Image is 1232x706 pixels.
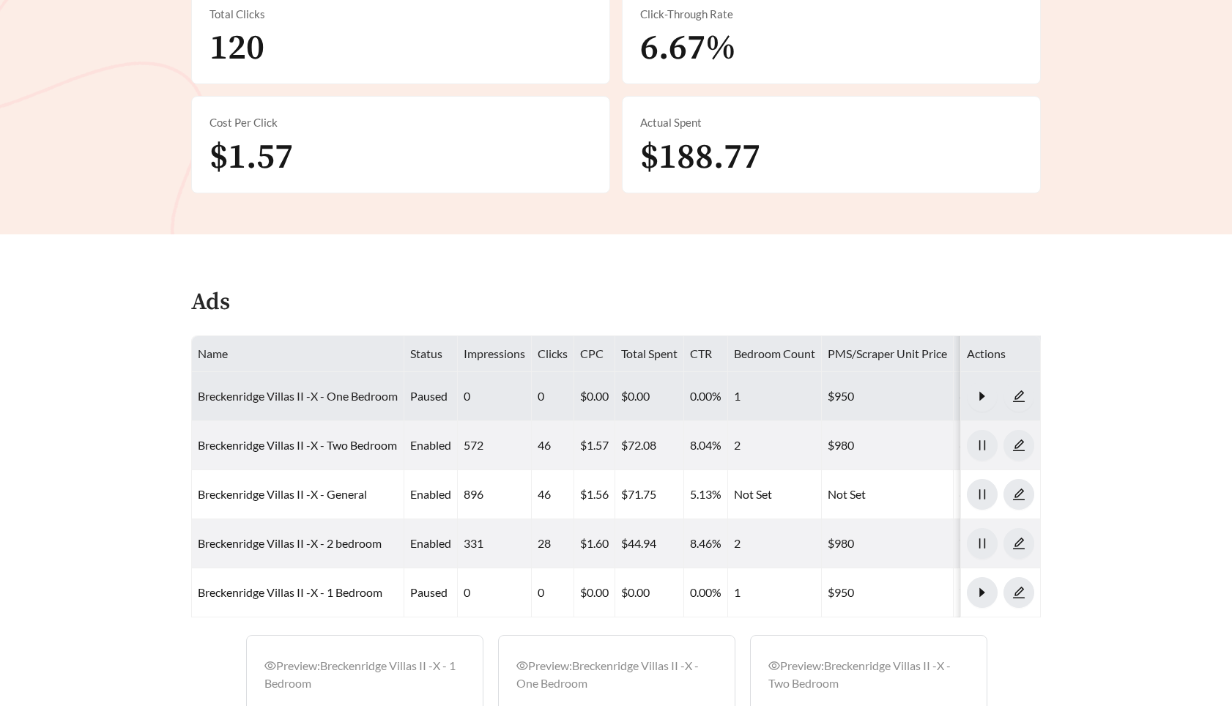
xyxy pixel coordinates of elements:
span: edit [1004,586,1034,599]
td: 2 [728,421,822,470]
th: PMS/Scraper Unit Price [822,336,954,372]
span: enabled [410,536,451,550]
span: eye [768,660,780,672]
td: 707892427607 [954,519,1053,568]
span: 120 [209,26,264,70]
div: Preview: Breckenridge Villas II -X - One Bedroom [516,657,717,692]
span: caret-right [968,390,997,403]
th: Impressions [458,336,532,372]
th: Clicks [532,336,574,372]
td: $1.60 [574,519,615,568]
button: pause [967,430,998,461]
a: Breckenridge Villas II -X - 2 bedroom [198,536,382,550]
div: Click-Through Rate [640,6,1023,23]
td: Not Set [822,470,954,519]
button: pause [967,528,998,559]
td: $950 [822,568,954,617]
td: 0 [458,568,532,617]
div: Actual Spent [640,114,1023,131]
span: enabled [410,487,451,501]
td: $44.94 [615,519,684,568]
span: edit [1004,390,1034,403]
td: 331 [458,519,532,568]
button: edit [1003,577,1034,608]
th: Actions [961,336,1041,372]
td: $0.00 [615,372,684,421]
th: Bedroom Count [728,336,822,372]
a: Breckenridge Villas II -X - Two Bedroom [198,438,397,452]
button: caret-right [967,577,998,608]
div: Cost Per Click [209,114,592,131]
td: 2 [728,519,822,568]
td: 0 [532,568,574,617]
td: 28 [532,519,574,568]
td: $950 [822,372,954,421]
a: edit [1003,438,1034,452]
td: $71.75 [615,470,684,519]
td: 8.46% [684,519,728,568]
td: $1.56 [574,470,615,519]
button: edit [1003,430,1034,461]
button: caret-right [967,381,998,412]
td: Not Set [728,470,822,519]
span: $1.57 [209,135,293,179]
td: 0.00% [684,372,728,421]
th: Responsive Ad Id [954,336,1053,372]
a: edit [1003,487,1034,501]
span: eye [516,660,528,672]
td: $980 [822,421,954,470]
td: $0.00 [574,372,615,421]
span: 6.67% [640,26,736,70]
td: 725234785569 [954,568,1053,617]
span: enabled [410,438,451,452]
h4: Ads [191,290,230,316]
td: 5.13% [684,470,728,519]
span: edit [1004,439,1034,452]
div: Total Clicks [209,6,592,23]
td: $1.57 [574,421,615,470]
td: 572 [458,421,532,470]
td: 0 [458,372,532,421]
td: $980 [822,519,954,568]
button: edit [1003,479,1034,510]
td: 691001609420 [954,372,1053,421]
td: 0 [532,372,574,421]
button: pause [967,479,998,510]
span: edit [1004,537,1034,550]
td: 0.00% [684,568,728,617]
td: 896 [458,470,532,519]
td: 8.04% [684,421,728,470]
th: Name [192,336,404,372]
span: edit [1004,488,1034,501]
span: paused [410,585,448,599]
span: paused [410,389,448,403]
td: 46 [532,470,574,519]
td: $72.08 [615,421,684,470]
td: 46 [532,421,574,470]
div: Preview: Breckenridge Villas II -X - 1 Bedroom [264,657,465,692]
a: edit [1003,389,1034,403]
a: edit [1003,536,1034,550]
span: pause [968,439,997,452]
span: eye [264,660,276,672]
span: CTR [690,346,712,360]
td: 690910599789 [954,470,1053,519]
a: Breckenridge Villas II -X - 1 Bedroom [198,585,382,599]
button: edit [1003,528,1034,559]
span: pause [968,488,997,501]
span: pause [968,537,997,550]
td: $0.00 [615,568,684,617]
button: edit [1003,381,1034,412]
td: 1 [728,372,822,421]
a: Breckenridge Villas II -X - One Bedroom [198,389,398,403]
th: Total Spent [615,336,684,372]
span: $188.77 [640,135,760,179]
span: caret-right [968,586,997,599]
th: Status [404,336,458,372]
td: 1 [728,568,822,617]
span: CPC [580,346,604,360]
a: edit [1003,585,1034,599]
td: $0.00 [574,568,615,617]
a: Breckenridge Villas II -X - General [198,487,367,501]
td: 690910479579 [954,421,1053,470]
